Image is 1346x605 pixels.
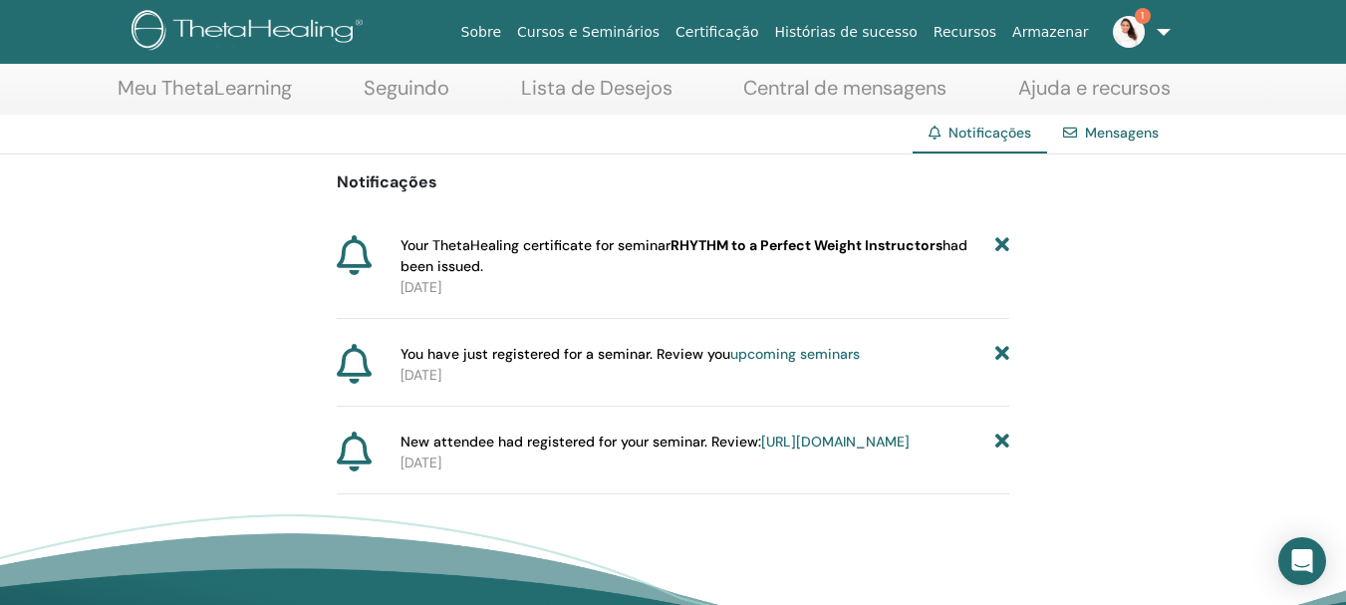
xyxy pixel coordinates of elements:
img: default.jpg [1113,16,1145,48]
p: [DATE] [401,365,1009,386]
span: New attendee had registered for your seminar. Review: [401,432,910,453]
a: Seguindo [364,76,449,115]
a: Cursos e Seminários [509,14,668,51]
a: upcoming seminars [730,345,860,363]
a: [URL][DOMAIN_NAME] [761,433,910,451]
p: [DATE] [401,277,1009,298]
img: logo.png [132,10,370,55]
a: Recursos [926,14,1004,51]
a: Central de mensagens [743,76,946,115]
a: Sobre [453,14,509,51]
a: Armazenar [1004,14,1096,51]
b: RHYTHM to a Perfect Weight Instructors [671,236,942,254]
a: Meu ThetaLearning [118,76,292,115]
p: [DATE] [401,453,1009,473]
span: 1 [1135,8,1151,24]
a: Certificação [668,14,766,51]
a: Histórias de sucesso [767,14,926,51]
span: You have just registered for a seminar. Review you [401,344,860,365]
p: Notificações [337,170,1010,194]
a: Lista de Desejos [521,76,673,115]
span: Notificações [948,124,1031,142]
a: Ajuda e recursos [1018,76,1171,115]
div: Open Intercom Messenger [1278,537,1326,585]
span: Your ThetaHealing certificate for seminar had been issued. [401,235,995,277]
a: Mensagens [1085,124,1159,142]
